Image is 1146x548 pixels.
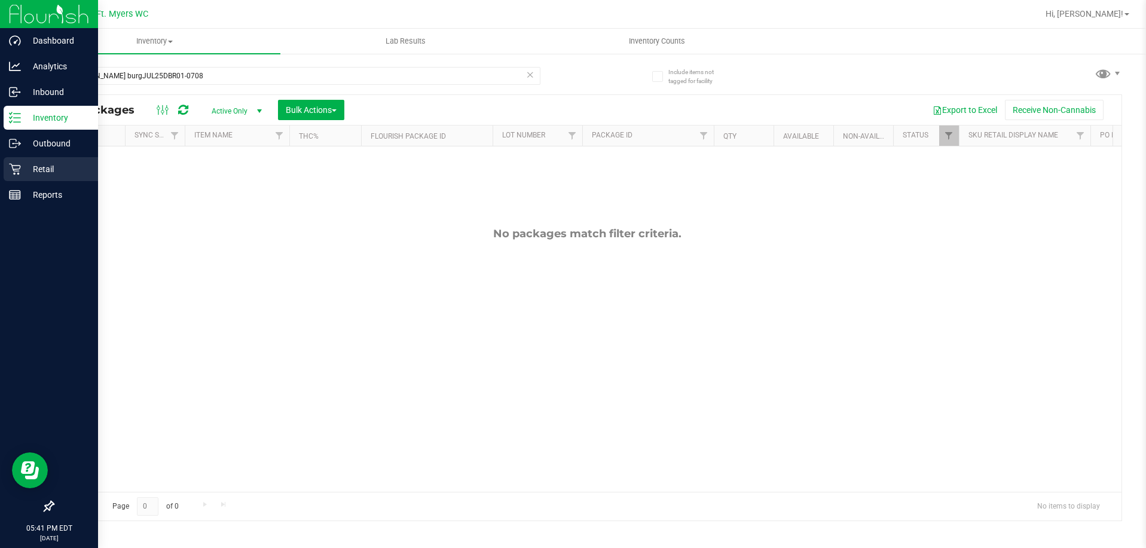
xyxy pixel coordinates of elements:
span: Page of 0 [102,497,188,516]
button: Export to Excel [925,100,1005,120]
p: Reports [21,188,93,202]
span: Inventory [29,36,280,47]
a: Package ID [592,131,632,139]
a: Filter [939,125,959,146]
span: No items to display [1028,497,1110,515]
inline-svg: Reports [9,189,21,201]
inline-svg: Retail [9,163,21,175]
p: Dashboard [21,33,93,48]
a: Available [783,132,819,140]
inline-svg: Inventory [9,112,21,124]
a: Lab Results [280,29,532,54]
a: Filter [694,125,714,146]
a: Qty [723,132,737,140]
a: Lot Number [502,131,545,139]
span: Hi, [PERSON_NAME]! [1046,9,1123,19]
inline-svg: Dashboard [9,35,21,47]
span: All Packages [62,103,146,117]
a: Status [903,131,928,139]
span: Ft. Myers WC [96,9,148,19]
span: Inventory Counts [613,36,701,47]
a: Non-Available [843,132,896,140]
a: Filter [1071,125,1090,146]
p: Analytics [21,59,93,74]
a: Sku Retail Display Name [968,131,1058,139]
inline-svg: Outbound [9,137,21,149]
div: No packages match filter criteria. [53,227,1121,240]
inline-svg: Inbound [9,86,21,98]
a: PO ID [1100,131,1118,139]
p: Outbound [21,136,93,151]
a: Sync Status [135,131,181,139]
p: [DATE] [5,534,93,543]
p: Inventory [21,111,93,125]
inline-svg: Analytics [9,60,21,72]
button: Receive Non-Cannabis [1005,100,1104,120]
p: 05:41 PM EDT [5,523,93,534]
a: Item Name [194,131,233,139]
iframe: Resource center [12,452,48,488]
a: Inventory [29,29,280,54]
span: Bulk Actions [286,105,337,115]
a: Flourish Package ID [371,132,446,140]
a: THC% [299,132,319,140]
span: Lab Results [369,36,442,47]
a: Inventory Counts [531,29,783,54]
p: Inbound [21,85,93,99]
span: Clear [526,67,534,82]
p: Retail [21,162,93,176]
span: Include items not tagged for facility [668,68,728,85]
a: Filter [270,125,289,146]
button: Bulk Actions [278,100,344,120]
input: Search Package ID, Item Name, SKU, Lot or Part Number... [53,67,540,85]
a: Filter [563,125,582,146]
a: Filter [165,125,185,146]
